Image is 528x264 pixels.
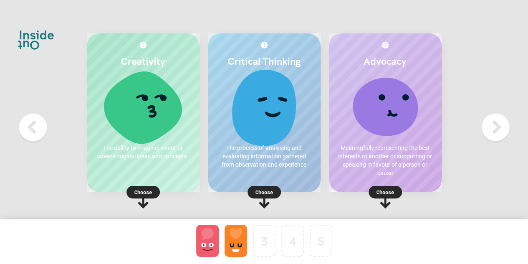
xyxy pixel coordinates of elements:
p: Choose [87,188,200,196]
img: More about Creativity [140,42,147,48]
img: Previous [16,111,50,144]
h2: Critical Thinking [216,55,312,67]
h2: Advocacy [337,55,433,67]
p: The ability to imagine, invent or create original ideas and concepts [95,144,191,160]
p: The process of analysing and evaluating information gathered from observation and experience [216,144,312,169]
h2: Creativity [95,55,191,67]
p: Choose [329,188,442,196]
p: Meaningfully representing the best interests of another or supporting or speaking in favour of a ... [337,144,433,177]
img: Next [479,111,512,144]
img: More about Critical Thinking [261,42,268,48]
img: More about Advocacy [382,42,389,48]
p: Choose [208,188,321,196]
